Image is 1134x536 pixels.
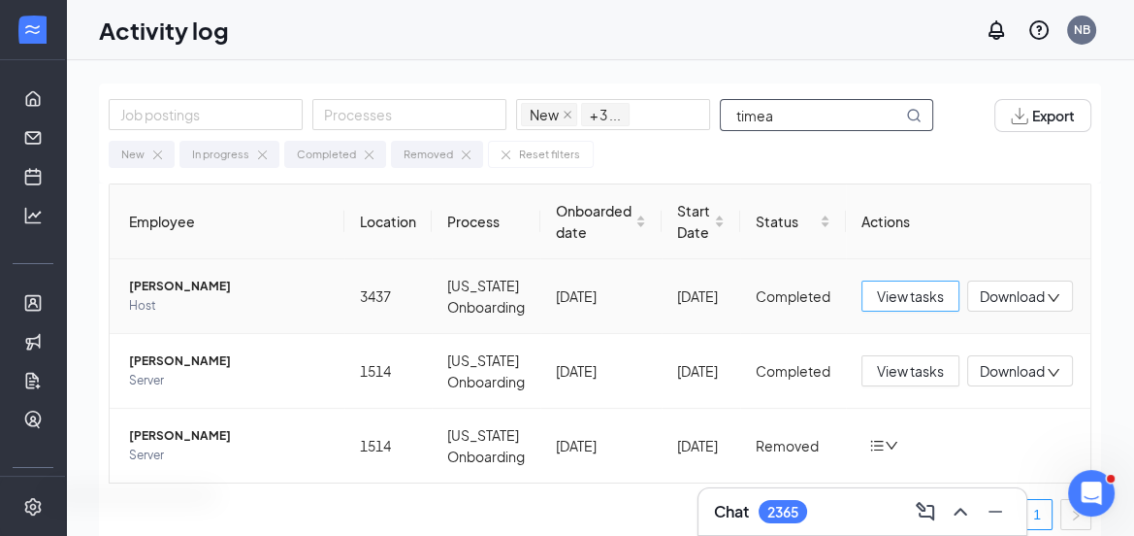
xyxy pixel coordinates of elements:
[980,286,1045,307] span: Download
[540,184,662,259] th: Onboarded date
[910,496,941,527] button: ComposeMessage
[756,360,830,382] div: Completed
[23,206,43,225] svg: Analysis
[344,334,432,409] td: 1514
[432,334,540,409] td: [US_STATE] Onboarding
[1060,499,1091,530] button: right
[1060,499,1091,530] li: Next Page
[885,439,898,452] span: down
[590,104,621,125] span: + 3 ...
[869,438,885,453] span: bars
[985,18,1008,42] svg: Notifications
[556,360,646,382] div: [DATE]
[129,426,329,446] span: [PERSON_NAME]
[297,146,356,163] div: Completed
[740,184,846,259] th: Status
[1021,499,1053,530] li: 1
[677,360,725,382] div: [DATE]
[949,500,972,523] svg: ChevronUp
[344,184,432,259] th: Location
[714,501,749,522] h3: Chat
[121,146,145,163] div: New
[1047,366,1060,380] span: down
[23,497,43,517] svg: Settings
[767,504,798,520] div: 2365
[521,103,577,126] span: New
[1068,470,1115,517] iframe: Intercom live chat
[192,146,249,163] div: In progress
[756,211,816,232] span: Status
[99,14,229,47] h1: Activity log
[519,146,580,163] div: Reset filters
[846,184,1090,259] th: Actions
[129,352,329,371] span: [PERSON_NAME]
[1074,21,1090,38] div: NB
[556,435,646,456] div: [DATE]
[1022,500,1052,529] a: 1
[530,104,559,125] span: New
[404,146,453,163] div: Removed
[129,296,329,316] span: Host
[914,500,937,523] svg: ComposeMessage
[861,281,959,312] button: View tasks
[581,103,630,126] span: + 3 ...
[756,285,830,307] div: Completed
[677,285,725,307] div: [DATE]
[22,19,42,39] svg: WorkstreamLogo
[984,500,1007,523] svg: Minimize
[980,361,1045,382] span: Download
[110,184,344,259] th: Employee
[677,435,725,456] div: [DATE]
[1027,18,1051,42] svg: QuestionInfo
[556,285,646,307] div: [DATE]
[756,435,830,456] div: Removed
[432,409,540,483] td: [US_STATE] Onboarding
[432,184,540,259] th: Process
[994,99,1091,132] button: Export
[1032,109,1075,122] span: Export
[344,259,432,334] td: 3437
[980,496,1011,527] button: Minimize
[861,355,959,386] button: View tasks
[563,110,572,119] span: close
[877,360,944,382] span: View tasks
[129,277,329,296] span: [PERSON_NAME]
[906,108,922,123] svg: MagnifyingGlass
[129,446,329,465] span: Server
[432,259,540,334] td: [US_STATE] Onboarding
[556,200,632,243] span: Onboarded date
[945,496,976,527] button: ChevronUp
[877,285,944,307] span: View tasks
[344,409,432,483] td: 1514
[129,371,329,390] span: Server
[677,200,710,243] span: Start Date
[662,184,740,259] th: Start Date
[1047,291,1060,305] span: down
